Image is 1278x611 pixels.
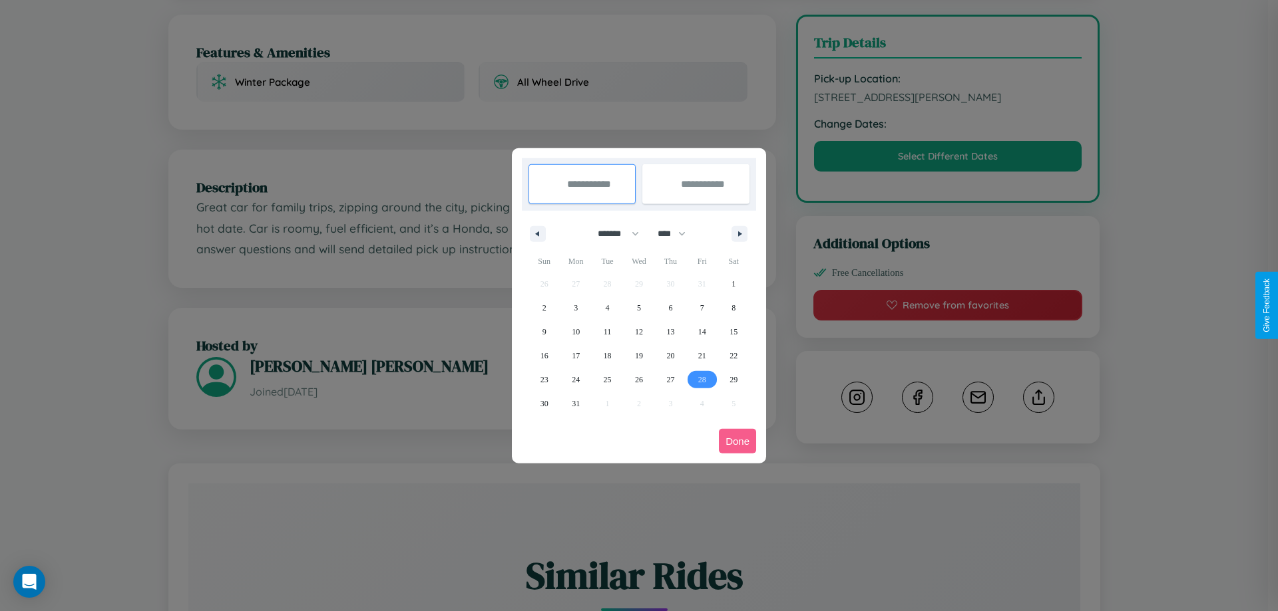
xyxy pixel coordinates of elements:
span: 24 [572,368,580,392]
span: 20 [666,344,674,368]
span: Sat [718,251,749,272]
button: 12 [623,320,654,344]
button: 21 [686,344,718,368]
button: 18 [592,344,623,368]
span: 19 [635,344,643,368]
button: 29 [718,368,749,392]
button: 6 [655,296,686,320]
button: 13 [655,320,686,344]
span: 14 [698,320,706,344]
span: 12 [635,320,643,344]
span: Mon [560,251,591,272]
span: 1 [732,272,736,296]
button: 22 [718,344,749,368]
span: 18 [604,344,612,368]
button: 2 [529,296,560,320]
span: 15 [730,320,738,344]
button: 15 [718,320,749,344]
span: 21 [698,344,706,368]
span: 13 [666,320,674,344]
span: 31 [572,392,580,416]
span: 17 [572,344,580,368]
button: 24 [560,368,591,392]
div: Give Feedback [1262,279,1271,332]
span: Thu [655,251,686,272]
span: 30 [540,392,548,416]
button: 27 [655,368,686,392]
button: 5 [623,296,654,320]
span: 2 [542,296,546,320]
button: 19 [623,344,654,368]
span: Fri [686,251,718,272]
div: Open Intercom Messenger [13,566,45,598]
span: 25 [604,368,612,392]
button: 8 [718,296,749,320]
button: 11 [592,320,623,344]
span: Tue [592,251,623,272]
span: 7 [700,296,704,320]
button: 28 [686,368,718,392]
button: 10 [560,320,591,344]
span: 10 [572,320,580,344]
button: Done [719,429,756,453]
span: 3 [574,296,578,320]
span: 26 [635,368,643,392]
span: Wed [623,251,654,272]
button: 4 [592,296,623,320]
button: 26 [623,368,654,392]
span: 6 [668,296,672,320]
span: 8 [732,296,736,320]
button: 30 [529,392,560,416]
span: 27 [666,368,674,392]
span: 11 [604,320,612,344]
span: 22 [730,344,738,368]
span: 4 [606,296,610,320]
span: 29 [730,368,738,392]
button: 1 [718,272,749,296]
button: 9 [529,320,560,344]
span: 23 [540,368,548,392]
span: 9 [542,320,546,344]
button: 23 [529,368,560,392]
button: 16 [529,344,560,368]
span: Sun [529,251,560,272]
button: 20 [655,344,686,368]
button: 17 [560,344,591,368]
button: 25 [592,368,623,392]
span: 28 [698,368,706,392]
span: 16 [540,344,548,368]
button: 31 [560,392,591,416]
span: 5 [637,296,641,320]
button: 3 [560,296,591,320]
button: 14 [686,320,718,344]
button: 7 [686,296,718,320]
